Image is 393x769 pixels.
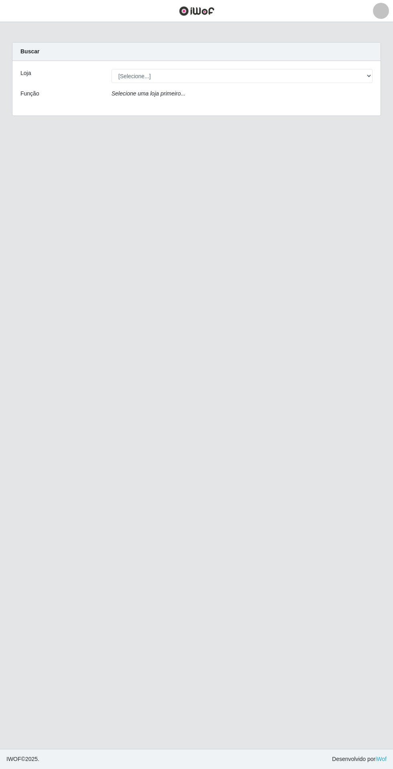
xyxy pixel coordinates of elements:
span: IWOF [6,756,21,762]
a: iWof [375,756,387,762]
label: Função [20,89,39,98]
label: Loja [20,69,31,77]
i: Selecione uma loja primeiro... [111,90,185,97]
strong: Buscar [20,48,39,55]
span: © 2025 . [6,755,39,763]
img: CoreUI Logo [179,6,215,16]
span: Desenvolvido por [332,755,387,763]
